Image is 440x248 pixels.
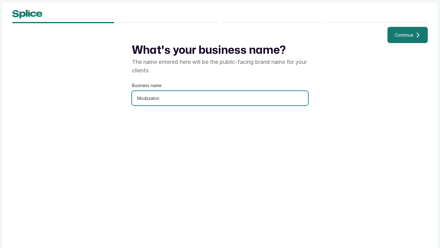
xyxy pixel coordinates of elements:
[395,32,413,38] span: Continue
[387,27,428,43] button: Continue
[132,43,308,58] h1: What's your business name?
[132,82,308,89] label: Business name
[132,91,308,105] input: Enter your business name
[132,58,308,75] p: The name entered here will be the public-facing brand name for your clients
